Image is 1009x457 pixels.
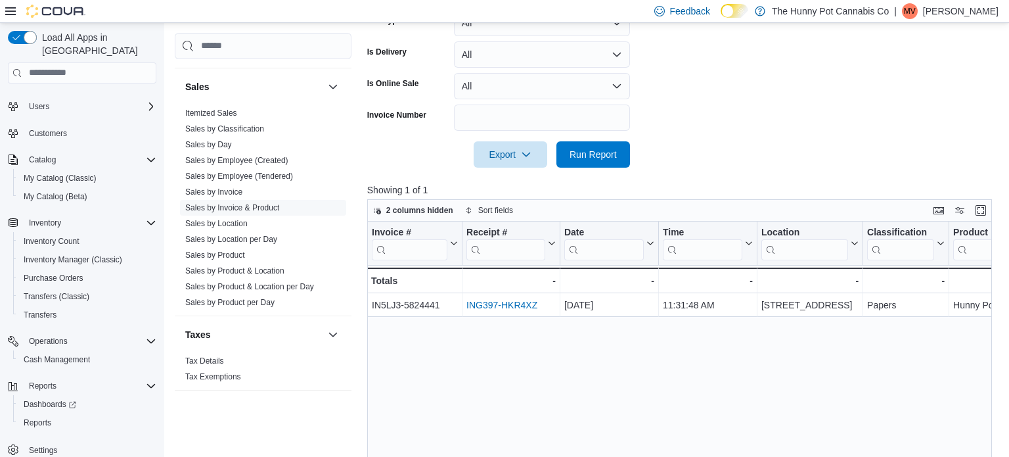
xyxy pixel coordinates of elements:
[24,399,76,410] span: Dashboards
[18,170,102,186] a: My Catalog (Classic)
[18,289,156,304] span: Transfers (Classic)
[482,141,539,168] span: Export
[367,78,419,89] label: Is Online Sale
[29,381,56,391] span: Reports
[904,3,916,19] span: MV
[185,356,224,366] span: Tax Details
[466,226,556,260] button: Receipt #
[18,415,56,431] a: Reports
[24,173,97,183] span: My Catalog (Classic)
[663,297,753,313] div: 11:31:48 AM
[13,269,162,287] button: Purchase Orders
[24,126,72,141] a: Customers
[761,226,848,260] div: Location
[368,203,459,218] button: 2 columns hidden
[663,226,742,239] div: Time
[175,353,351,390] div: Taxes
[3,97,162,116] button: Users
[29,101,49,112] span: Users
[24,236,79,247] span: Inventory Count
[185,372,241,381] a: Tax Exemptions
[663,226,753,260] button: Time
[24,333,73,349] button: Operations
[24,378,156,394] span: Reports
[185,139,232,150] span: Sales by Day
[185,171,293,181] span: Sales by Employee (Tendered)
[24,215,66,231] button: Inventory
[867,273,945,289] div: -
[29,155,56,165] span: Catalog
[37,31,156,57] span: Load All Apps in [GEOGRAPHIC_DATA]
[24,125,156,141] span: Customers
[24,418,51,428] span: Reports
[663,226,742,260] div: Time
[564,226,644,260] div: Date
[772,3,889,19] p: The Hunny Pot Cannabis Co
[18,397,81,412] a: Dashboards
[18,352,156,368] span: Cash Management
[185,108,237,118] a: Itemized Sales
[185,251,245,260] a: Sales by Product
[894,3,897,19] p: |
[24,152,61,168] button: Catalog
[185,372,241,382] span: Tax Exemptions
[367,183,998,197] p: Showing 1 of 1
[867,226,934,260] div: Classification
[185,282,314,291] a: Sales by Product & Location per Day
[18,307,62,323] a: Transfers
[867,226,934,239] div: Classification
[564,273,654,289] div: -
[466,273,556,289] div: -
[367,110,426,120] label: Invoice Number
[185,124,264,133] a: Sales by Classification
[466,300,537,310] a: ING397-HKR4XZ
[18,415,156,431] span: Reports
[185,298,275,307] a: Sales by Product per Day
[185,266,284,276] span: Sales by Product & Location
[18,397,156,412] span: Dashboards
[3,332,162,350] button: Operations
[18,307,156,323] span: Transfers
[185,234,277,245] span: Sales by Location per Day
[923,3,998,19] p: [PERSON_NAME]
[13,287,162,306] button: Transfers (Classic)
[761,226,859,260] button: Location
[670,5,710,18] span: Feedback
[454,10,630,36] button: All
[18,289,95,304] a: Transfers (Classic)
[26,5,85,18] img: Cova
[867,297,945,313] div: Papers
[973,203,989,218] button: Enter fullscreen
[3,124,162,143] button: Customers
[13,169,162,187] button: My Catalog (Classic)
[24,310,56,320] span: Transfers
[24,354,90,365] span: Cash Management
[466,226,545,260] div: Receipt # URL
[372,226,458,260] button: Invoice #
[325,327,341,343] button: Taxes
[372,226,447,260] div: Invoice #
[185,203,279,212] a: Sales by Invoice & Product
[466,226,545,239] div: Receipt #
[931,203,947,218] button: Keyboard shortcuts
[13,232,162,251] button: Inventory Count
[24,191,87,202] span: My Catalog (Beta)
[185,281,314,292] span: Sales by Product & Location per Day
[185,356,224,366] a: Tax Details
[175,105,351,316] div: Sales
[185,328,211,341] h3: Taxes
[454,73,630,99] button: All
[185,203,279,213] span: Sales by Invoice & Product
[29,336,68,347] span: Operations
[371,273,458,289] div: Totals
[185,124,264,134] span: Sales by Classification
[24,99,55,114] button: Users
[13,187,162,206] button: My Catalog (Beta)
[564,226,654,260] button: Date
[185,156,288,165] a: Sales by Employee (Created)
[18,252,127,268] a: Inventory Manager (Classic)
[24,152,156,168] span: Catalog
[663,273,753,289] div: -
